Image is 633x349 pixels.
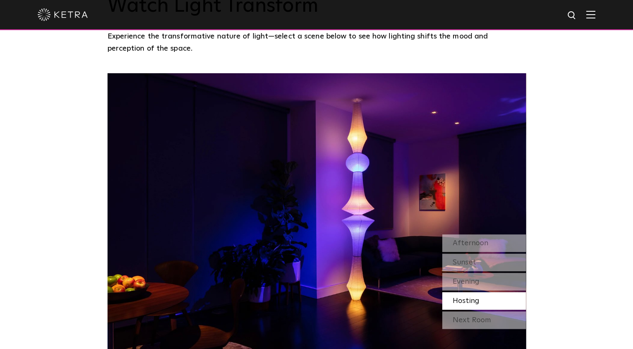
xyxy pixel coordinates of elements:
[108,31,522,54] p: Experience the transformative nature of light—select a scene below to see how lighting shifts the...
[586,10,595,18] img: Hamburger%20Nav.svg
[453,259,476,266] span: Sunset
[453,278,479,285] span: Evening
[567,10,577,21] img: search icon
[442,311,526,329] div: Next Room
[453,297,479,305] span: Hosting
[38,8,88,21] img: ketra-logo-2019-white
[453,239,488,247] span: Afternoon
